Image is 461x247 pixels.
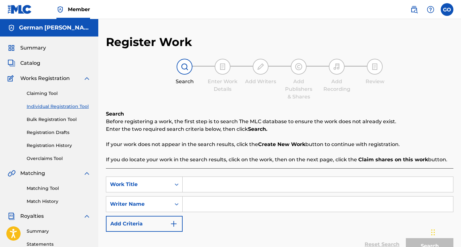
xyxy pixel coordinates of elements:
div: Writer Name [110,200,167,208]
span: Member [68,6,90,13]
img: step indicator icon for Search [181,63,188,70]
img: Accounts [8,24,15,32]
img: 9d2ae6d4665cec9f34b9.svg [170,220,178,228]
iframe: Resource Center [443,157,461,208]
img: Catalog [8,59,15,67]
a: Summary [27,228,91,235]
button: Add Criteria [106,216,183,232]
a: SummarySummary [8,44,46,52]
img: expand [83,170,91,177]
div: Help [424,3,437,16]
div: Enter Work Details [207,78,238,93]
a: Overclaims Tool [27,155,91,162]
img: Top Rightsholder [56,6,64,13]
span: Summary [20,44,46,52]
a: Public Search [408,3,420,16]
img: search [410,6,418,13]
p: If you do locate your work in the search results, click on the work, then on the next page, click... [106,156,453,164]
p: If your work does not appear in the search results, click the button to continue with registration. [106,141,453,148]
strong: Create New Work [258,141,305,147]
a: Matching Tool [27,185,91,192]
a: Match History [27,198,91,205]
img: step indicator icon for Review [371,63,379,70]
img: Works Registration [8,75,16,82]
span: Royalties [20,212,44,220]
div: Add Publishers & Shares [283,78,315,101]
img: expand [83,212,91,220]
span: Works Registration [20,75,70,82]
a: CatalogCatalog [8,59,40,67]
p: Enter the two required search criteria below, then click [106,125,453,133]
b: Search [106,111,124,117]
a: Registration Drafts [27,129,91,136]
img: step indicator icon for Add Writers [257,63,264,70]
img: step indicator icon for Add Publishers & Shares [295,63,302,70]
img: Royalties [8,212,15,220]
div: Work Title [110,181,167,188]
h2: Register Work [106,35,192,49]
div: Add Recording [321,78,353,93]
div: Review [359,78,391,85]
div: Search [169,78,200,85]
img: Summary [8,44,15,52]
h5: German Orpineda Hernandez [19,24,91,31]
img: step indicator icon for Enter Work Details [219,63,226,70]
img: help [427,6,434,13]
div: User Menu [441,3,453,16]
strong: Claim shares on this work [358,157,428,163]
a: Claiming Tool [27,90,91,97]
div: Arrastrar [431,223,435,242]
img: Matching [8,170,16,177]
a: Registration History [27,142,91,149]
p: Before registering a work, the first step is to search The MLC database to ensure the work does n... [106,118,453,125]
span: Matching [20,170,45,177]
a: Individual Registration Tool [27,103,91,110]
strong: Search. [248,126,267,132]
span: Catalog [20,59,40,67]
a: Bulk Registration Tool [27,116,91,123]
div: Add Writers [245,78,276,85]
img: MLC Logo [8,5,32,14]
img: step indicator icon for Add Recording [333,63,341,70]
iframe: Chat Widget [429,217,461,247]
img: expand [83,75,91,82]
div: Widget de chat [429,217,461,247]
